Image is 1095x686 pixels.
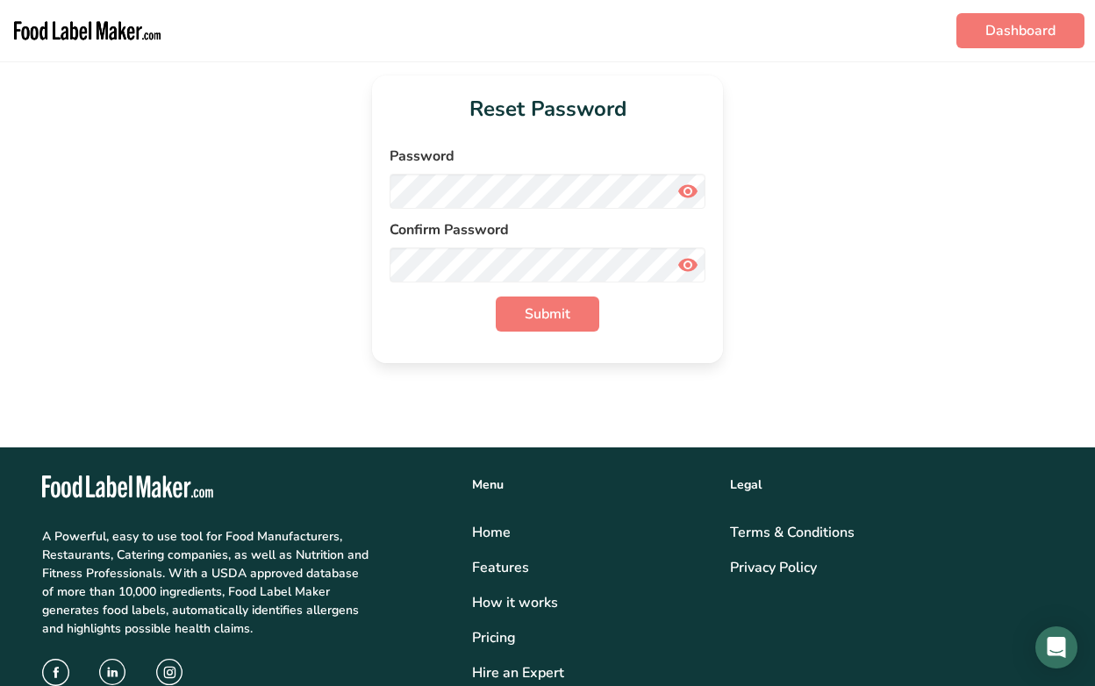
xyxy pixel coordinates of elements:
a: Terms & Conditions [730,522,1053,543]
div: Legal [730,475,1053,494]
a: Hire an Expert [472,662,709,683]
div: Open Intercom Messenger [1035,626,1077,668]
a: Home [472,522,709,543]
a: Privacy Policy [730,557,1053,578]
a: Pricing [472,627,709,648]
div: Menu [472,475,709,494]
label: Confirm Password [390,219,705,240]
img: Food Label Maker [11,7,164,54]
span: Submit [525,304,570,325]
div: How it works [472,592,709,613]
button: Submit [496,297,599,332]
p: A Powerful, easy to use tool for Food Manufacturers, Restaurants, Catering companies, as well as ... [42,527,369,638]
h1: Reset Password [390,93,705,125]
label: Password [390,146,705,167]
a: Features [472,557,709,578]
a: Dashboard [956,13,1084,48]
